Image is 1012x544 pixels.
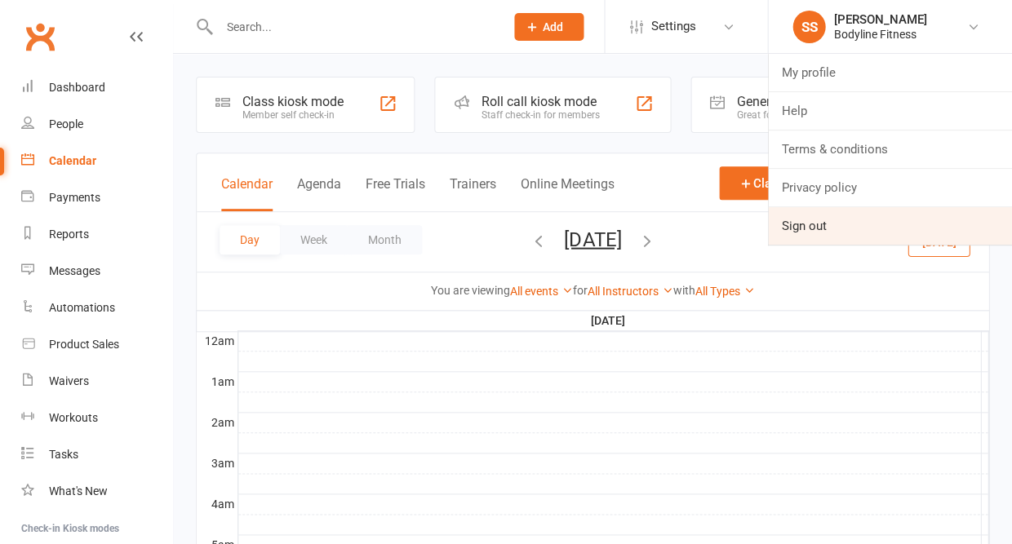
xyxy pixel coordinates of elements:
[49,228,89,241] div: Reports
[197,453,237,473] th: 3am
[737,109,918,121] div: Great for the front desk
[833,12,926,27] div: [PERSON_NAME]
[673,284,695,297] strong: with
[695,285,755,298] a: All Types
[510,285,573,298] a: All events
[197,371,237,391] th: 1am
[49,338,119,351] div: Product Sales
[588,285,673,298] a: All Instructors
[768,207,1012,245] a: Sign out
[242,94,344,109] div: Class kiosk mode
[280,225,348,254] button: Week
[573,284,588,297] strong: for
[21,253,172,290] a: Messages
[768,130,1012,168] a: Terms & conditions
[650,8,695,45] span: Settings
[833,27,926,42] div: Bodyline Fitness
[481,94,599,109] div: Roll call kiosk mode
[197,493,237,514] th: 4am
[297,176,341,211] button: Agenda
[49,411,98,424] div: Workouts
[768,169,1012,206] a: Privacy policy
[21,106,172,143] a: People
[242,109,344,121] div: Member self check-in
[49,154,96,167] div: Calendar
[197,330,237,351] th: 12am
[514,13,584,41] button: Add
[221,176,273,211] button: Calendar
[21,436,172,473] a: Tasks
[20,16,60,57] a: Clubworx
[49,484,108,498] div: What's New
[431,284,510,297] strong: You are viewing
[49,448,78,461] div: Tasks
[21,326,172,363] a: Product Sales
[737,94,918,109] div: General attendance kiosk mode
[49,264,100,277] div: Messages
[21,143,172,179] a: Calendar
[49,117,83,130] div: People
[719,166,843,200] button: Class / Event
[21,290,172,326] a: Automations
[792,11,825,43] div: SS
[21,216,172,253] a: Reports
[220,225,280,254] button: Day
[21,179,172,216] a: Payments
[564,228,621,250] button: [DATE]
[348,225,422,254] button: Month
[49,81,105,94] div: Dashboard
[49,374,89,387] div: Waivers
[197,412,237,432] th: 2am
[214,15,493,38] input: Search...
[366,176,425,211] button: Free Trials
[237,311,981,331] th: [DATE]
[49,301,115,314] div: Automations
[21,473,172,510] a: What's New
[21,363,172,400] a: Waivers
[49,191,100,204] div: Payments
[21,400,172,436] a: Workouts
[481,109,599,121] div: Staff check-in for members
[450,176,496,211] button: Trainers
[768,92,1012,130] a: Help
[768,54,1012,91] a: My profile
[21,69,172,106] a: Dashboard
[543,20,563,33] span: Add
[521,176,614,211] button: Online Meetings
